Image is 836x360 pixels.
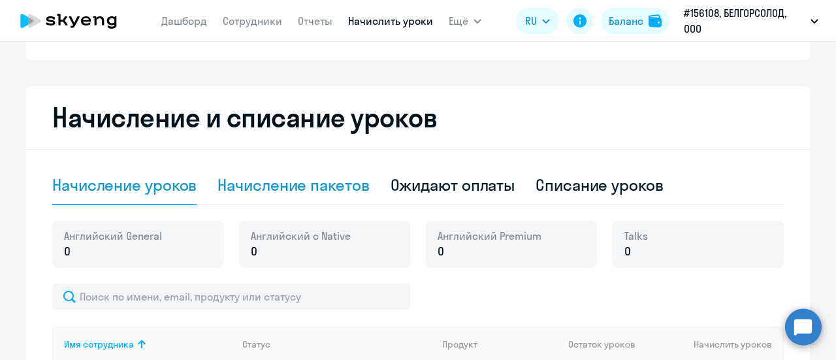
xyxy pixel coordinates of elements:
span: 0 [438,243,444,260]
button: Балансbalance [601,8,669,34]
div: Ожидают оплаты [391,174,515,195]
div: Имя сотрудника [64,338,134,350]
button: Ещё [449,8,481,34]
div: Статус [242,338,270,350]
button: #156108, БЕЛГОРСОЛОД, ООО [677,5,825,37]
span: Английский с Native [251,229,351,243]
div: Продукт [442,338,558,350]
span: Английский Premium [438,229,541,243]
span: Talks [624,229,648,243]
div: Имя сотрудника [64,338,232,350]
div: Статус [242,338,432,350]
h2: Начисление и списание уроков [52,102,784,133]
span: 0 [251,243,257,260]
span: 0 [624,243,631,260]
span: 0 [64,243,71,260]
div: Продукт [442,338,477,350]
p: #156108, БЕЛГОРСОЛОД, ООО [684,5,805,37]
a: Отчеты [298,14,332,27]
div: Начисление пакетов [217,174,369,195]
input: Поиск по имени, email, продукту или статусу [52,284,410,310]
img: balance [649,14,662,27]
div: Списание уроков [536,174,664,195]
a: Начислить уроки [348,14,433,27]
button: RU [516,8,559,34]
div: Начисление уроков [52,174,197,195]
span: Остаток уроков [568,338,635,350]
div: Остаток уроков [568,338,649,350]
a: Дашборд [161,14,207,27]
span: Английский General [64,229,162,243]
span: RU [525,13,537,29]
span: Ещё [449,13,468,29]
div: Баланс [609,13,643,29]
a: Сотрудники [223,14,282,27]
